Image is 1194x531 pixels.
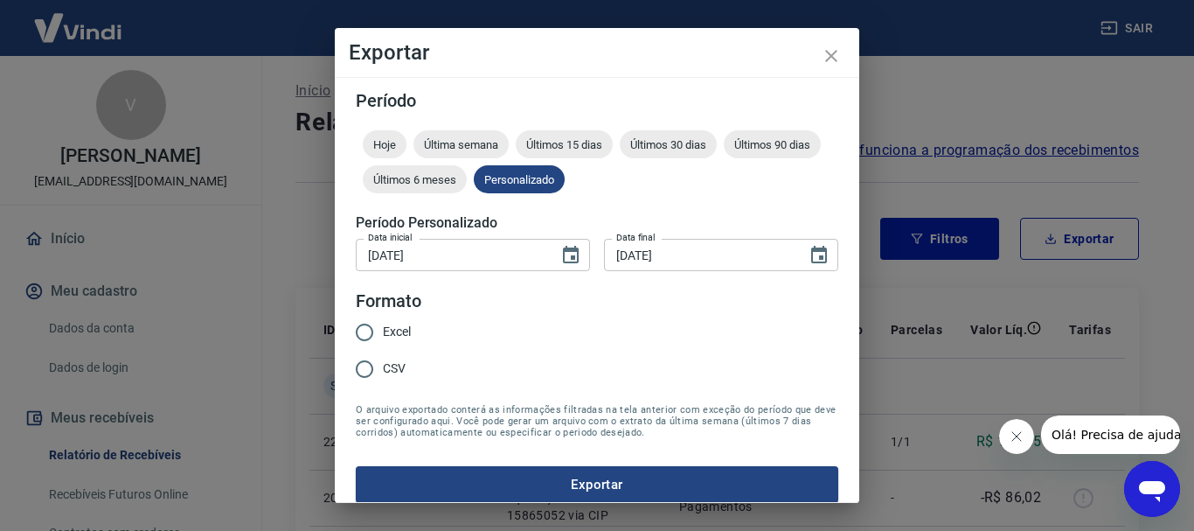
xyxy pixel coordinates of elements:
[363,138,406,151] span: Hoje
[516,138,613,151] span: Últimos 15 dias
[356,92,838,109] h5: Período
[10,12,147,26] span: Olá! Precisa de ajuda?
[356,404,838,438] span: O arquivo exportado conterá as informações filtradas na tela anterior com exceção do período que ...
[363,173,467,186] span: Últimos 6 meses
[356,214,838,232] h5: Período Personalizado
[604,239,795,271] input: DD/MM/YYYY
[620,138,717,151] span: Últimos 30 dias
[368,231,413,244] label: Data inicial
[474,165,565,193] div: Personalizado
[999,419,1034,454] iframe: Fechar mensagem
[724,138,821,151] span: Últimos 90 dias
[802,238,836,273] button: Choose date, selected date is 18 de ago de 2025
[413,138,509,151] span: Última semana
[349,42,845,63] h4: Exportar
[363,165,467,193] div: Últimos 6 meses
[1124,461,1180,517] iframe: Botão para abrir a janela de mensagens
[1041,416,1180,454] iframe: Mensagem da empresa
[383,360,406,378] span: CSV
[413,130,509,158] div: Última semana
[356,239,546,271] input: DD/MM/YYYY
[356,289,421,314] legend: Formato
[474,173,565,186] span: Personalizado
[810,35,852,77] button: close
[516,130,613,158] div: Últimos 15 dias
[363,130,406,158] div: Hoje
[356,466,838,503] button: Exportar
[553,238,588,273] button: Choose date, selected date is 12 de ago de 2025
[616,231,656,244] label: Data final
[620,130,717,158] div: Últimos 30 dias
[383,323,411,341] span: Excel
[724,130,821,158] div: Últimos 90 dias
